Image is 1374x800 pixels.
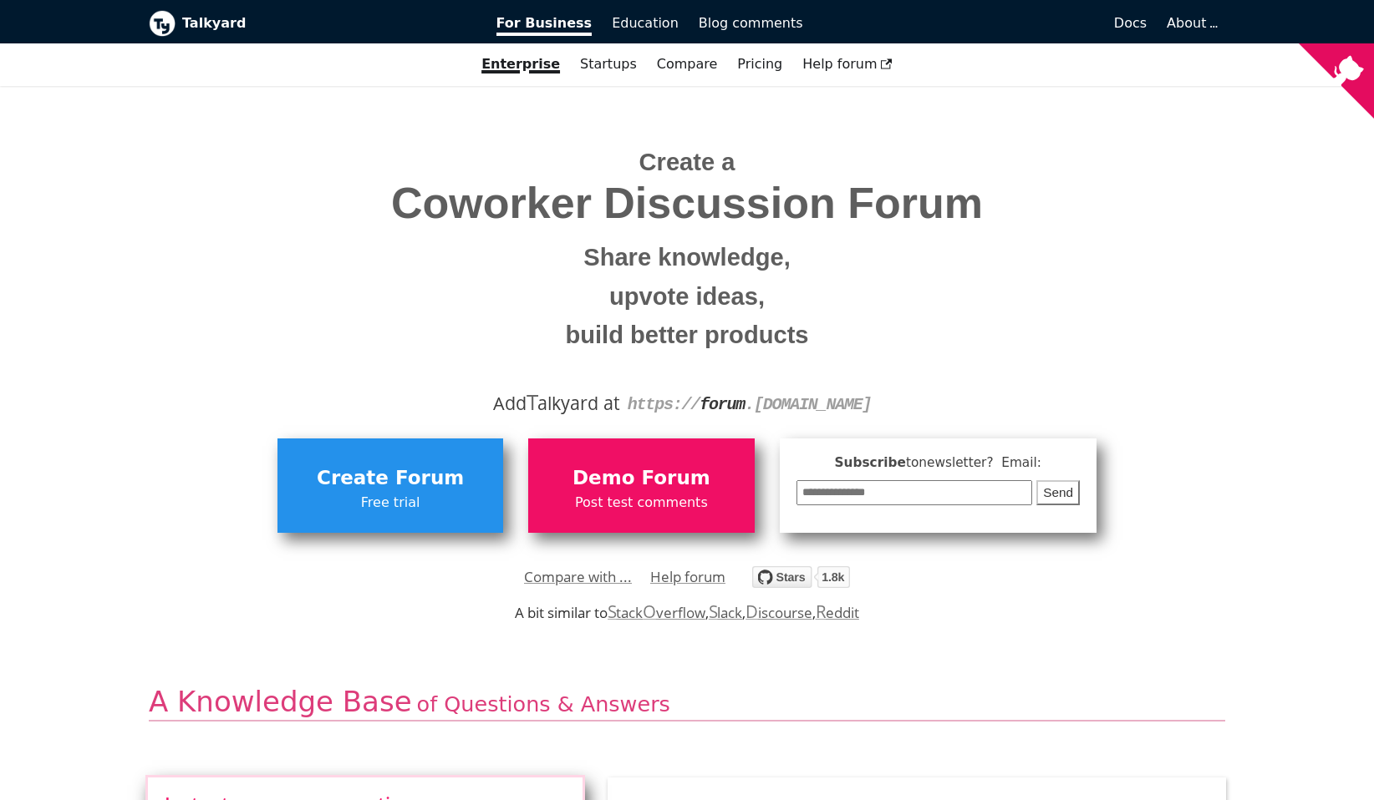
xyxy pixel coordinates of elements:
[524,565,632,590] a: Compare with ...
[537,492,746,514] span: Post test comments
[1036,480,1080,506] button: Send
[1114,15,1147,31] span: Docs
[149,684,1225,722] h2: A Knowledge Base
[528,438,754,532] a: Demo ForumPost test comments
[709,600,718,623] span: S
[816,603,859,622] a: Reddit
[537,463,746,494] span: Demo Forum
[161,238,1213,277] small: Share knowledge,
[149,10,176,37] img: Talkyard logo
[161,316,1213,355] small: build better products
[906,455,1041,470] span: to newsletter ? Email:
[709,603,742,622] a: Slack
[570,50,647,78] a: Startups
[639,149,735,175] span: Create a
[608,600,617,623] span: S
[161,180,1213,227] span: Coworker Discussion Forum
[699,15,803,31] span: Blog comments
[286,492,495,514] span: Free trial
[527,387,538,417] span: T
[657,56,718,72] a: Compare
[161,277,1213,316] small: upvote ideas,
[612,15,679,31] span: Education
[161,389,1213,418] div: Add alkyard at
[1167,15,1215,31] a: About
[813,9,1158,38] a: Docs
[727,50,792,78] a: Pricing
[700,395,745,414] strong: forum
[752,566,850,588] img: talkyard.svg
[650,565,725,590] a: Help forum
[182,13,473,34] b: Talkyard
[746,600,758,623] span: D
[486,9,603,38] a: For Business
[752,569,850,593] a: Star debiki/talkyard on GitHub
[628,395,872,414] code: https:// . [DOMAIN_NAME]
[417,691,670,716] span: of Questions & Answers
[149,10,473,37] a: Talkyard logoTalkyard
[471,50,570,78] a: Enterprise
[689,9,813,38] a: Blog comments
[802,56,893,72] span: Help forum
[602,9,689,38] a: Education
[746,603,812,622] a: Discourse
[796,453,1081,473] span: Subscribe
[816,600,827,623] span: R
[643,600,656,623] span: O
[792,50,903,78] a: Help forum
[496,15,593,36] span: For Business
[608,603,705,622] a: StackOverflow
[277,438,503,532] a: Create ForumFree trial
[286,463,495,494] span: Create Forum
